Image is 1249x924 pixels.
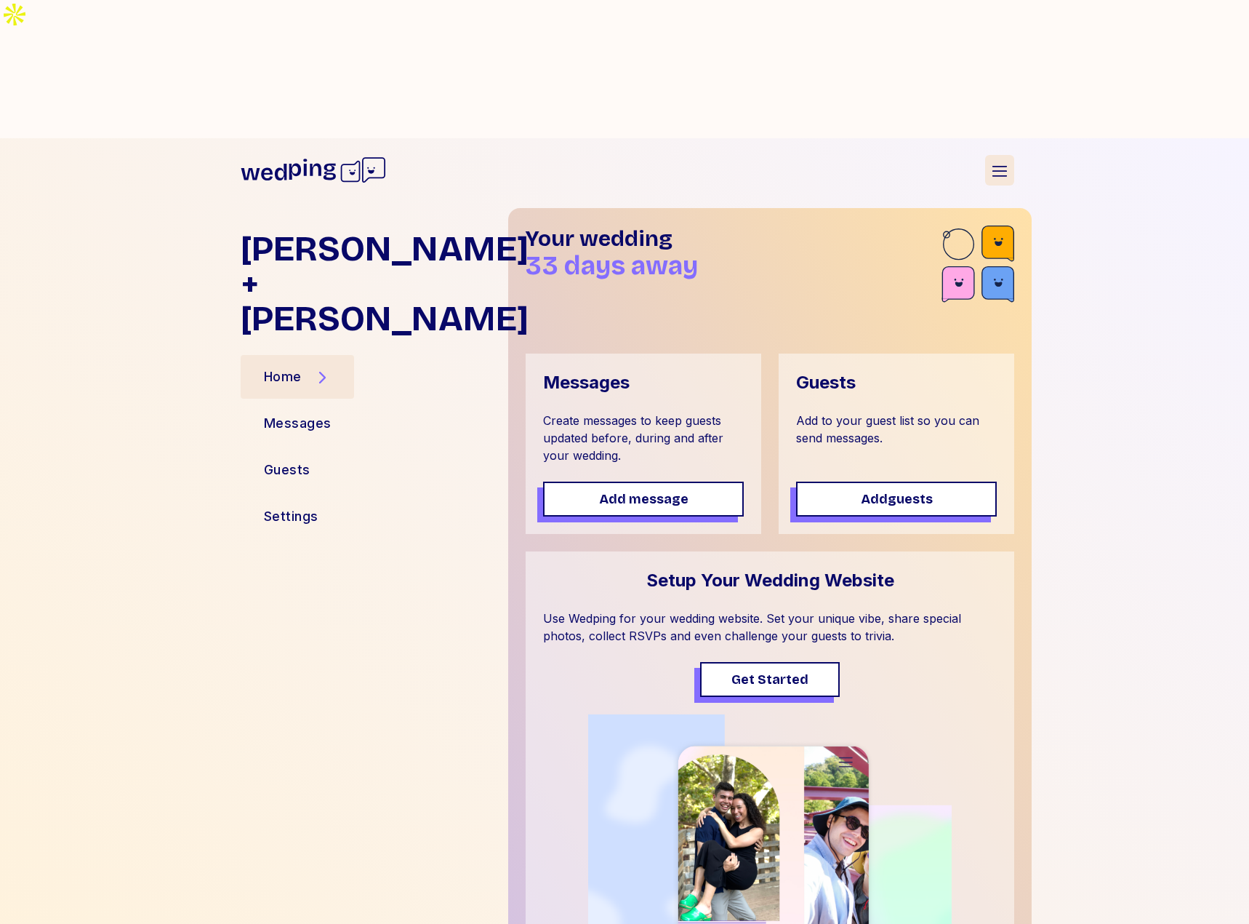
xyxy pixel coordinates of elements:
[796,371,856,394] div: Guests
[543,371,630,394] div: Messages
[599,489,688,509] span: Add message
[646,569,894,592] div: Setup Your Wedding Website
[731,669,808,690] span: Get Started
[241,231,497,336] h1: [PERSON_NAME] + [PERSON_NAME]
[543,412,744,464] div: Create messages to keep guests updated before, during and after your wedding.
[543,610,997,645] div: Use Wedping for your wedding website. Set your unique vibe, share special photos, collect RSVPs a...
[526,226,941,252] h1: Your wedding
[526,250,698,282] span: 33 days away
[543,482,744,517] button: Add message
[264,367,302,387] div: Home
[941,226,1014,307] img: guest-accent-br.svg
[264,506,318,527] div: Settings
[796,412,997,464] div: Add to your guest list so you can send messages.
[861,489,933,509] span: Add guests
[264,413,332,434] div: Messages
[264,460,310,480] div: Guests
[700,662,840,697] button: Get Started
[796,482,997,517] button: Addguests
